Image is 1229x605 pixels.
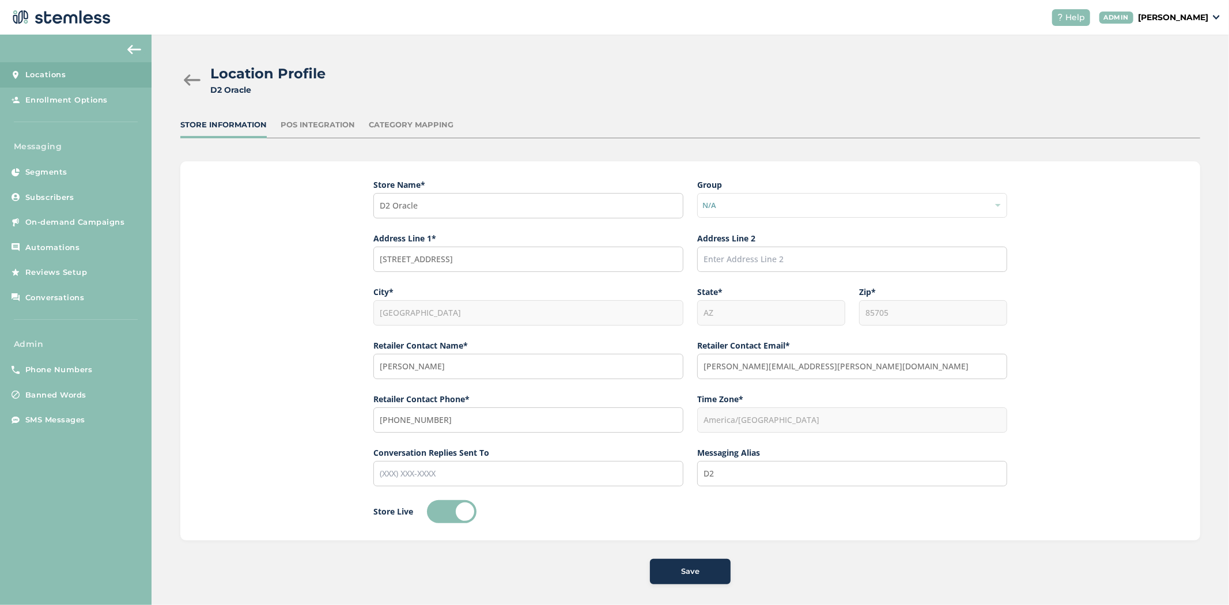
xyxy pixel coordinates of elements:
[281,119,355,131] div: POS Integration
[25,414,85,426] span: SMS Messages
[859,286,1007,298] label: Zip
[373,339,683,351] label: Retailer Contact Name
[373,286,683,298] label: City
[9,6,111,29] img: logo-dark-0685b13c.svg
[650,559,731,584] button: Save
[210,84,326,96] div: D2 Oracle
[373,447,683,459] label: Conversation Replies Sent To
[697,354,1007,379] input: Enter Contact Email
[25,94,108,106] span: Enrollment Options
[373,407,683,433] input: (XXX) XXX-XXXX
[1138,12,1208,24] p: [PERSON_NAME]
[25,69,66,81] span: Locations
[25,267,88,278] span: Reviews Setup
[697,393,1007,405] label: Time Zone
[25,167,67,178] span: Segments
[25,242,80,254] span: Automations
[1213,15,1220,20] img: icon_down-arrow-small-66adaf34.svg
[25,364,93,376] span: Phone Numbers
[373,505,413,517] label: Store Live
[210,63,326,84] h2: Location Profile
[697,339,1007,351] label: Retailer Contact Email
[25,292,85,304] span: Conversations
[373,354,683,379] input: Enter Contact Name
[697,232,1007,244] label: Address Line 2
[373,393,683,405] label: Retailer Contact Phone*
[369,119,453,131] div: Category Mapping
[25,192,74,203] span: Subscribers
[373,179,683,191] label: Store Name
[127,45,141,54] img: icon-arrow-back-accent-c549486e.svg
[25,217,125,228] span: On-demand Campaigns
[180,119,267,131] div: Store Information
[373,193,683,218] input: Enter Store Name
[681,566,699,577] span: Save
[25,390,86,401] span: Banned Words
[1057,14,1064,21] img: icon-help-white-03924b79.svg
[697,286,845,298] label: State
[373,232,683,244] label: Address Line 1*
[697,447,1007,459] label: Messaging Alias
[1099,12,1134,24] div: ADMIN
[373,247,683,272] input: Start typing
[697,461,1007,486] input: Enter Messaging Alias
[373,461,683,486] input: (XXX) XXX-XXXX
[697,247,1007,272] input: Enter Address Line 2
[1171,550,1229,605] iframe: Chat Widget
[697,179,1007,191] label: Group
[1066,12,1086,24] span: Help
